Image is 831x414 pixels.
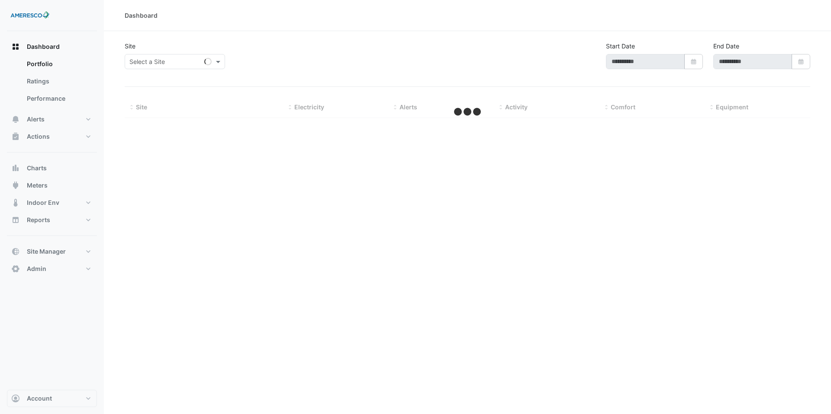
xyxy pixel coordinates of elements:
span: Charts [27,164,47,172]
span: Equipment [716,103,748,111]
img: Company Logo [10,7,49,24]
button: Reports [7,211,97,229]
span: Site Manager [27,247,66,256]
button: Meters [7,177,97,194]
span: Alerts [399,103,417,111]
span: Admin [27,264,46,273]
div: Dashboard [7,55,97,111]
span: Reports [27,216,50,224]
app-icon: Site Manager [11,247,20,256]
span: Activity [505,103,528,111]
app-icon: Charts [11,164,20,172]
app-icon: Admin [11,264,20,273]
app-icon: Meters [11,181,20,190]
button: Dashboard [7,38,97,55]
span: Indoor Env [27,198,59,207]
a: Portfolio [20,55,97,73]
span: Site [136,103,147,111]
span: Meters [27,181,48,190]
button: Admin [7,260,97,277]
label: End Date [713,41,739,51]
a: Performance [20,90,97,107]
span: Alerts [27,115,45,124]
span: Electricity [294,103,324,111]
span: Comfort [611,103,635,111]
span: Actions [27,132,50,141]
label: Site [125,41,135,51]
button: Actions [7,128,97,145]
button: Alerts [7,111,97,128]
a: Ratings [20,73,97,90]
app-icon: Reports [11,216,20,224]
button: Indoor Env [7,194,97,211]
app-icon: Indoor Env [11,198,20,207]
span: Dashboard [27,42,60,51]
app-icon: Alerts [11,115,20,124]
span: Account [27,394,52,403]
app-icon: Dashboard [11,42,20,51]
button: Charts [7,159,97,177]
label: Start Date [606,41,635,51]
button: Account [7,390,97,407]
button: Site Manager [7,243,97,260]
div: Dashboard [125,11,158,20]
app-icon: Actions [11,132,20,141]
